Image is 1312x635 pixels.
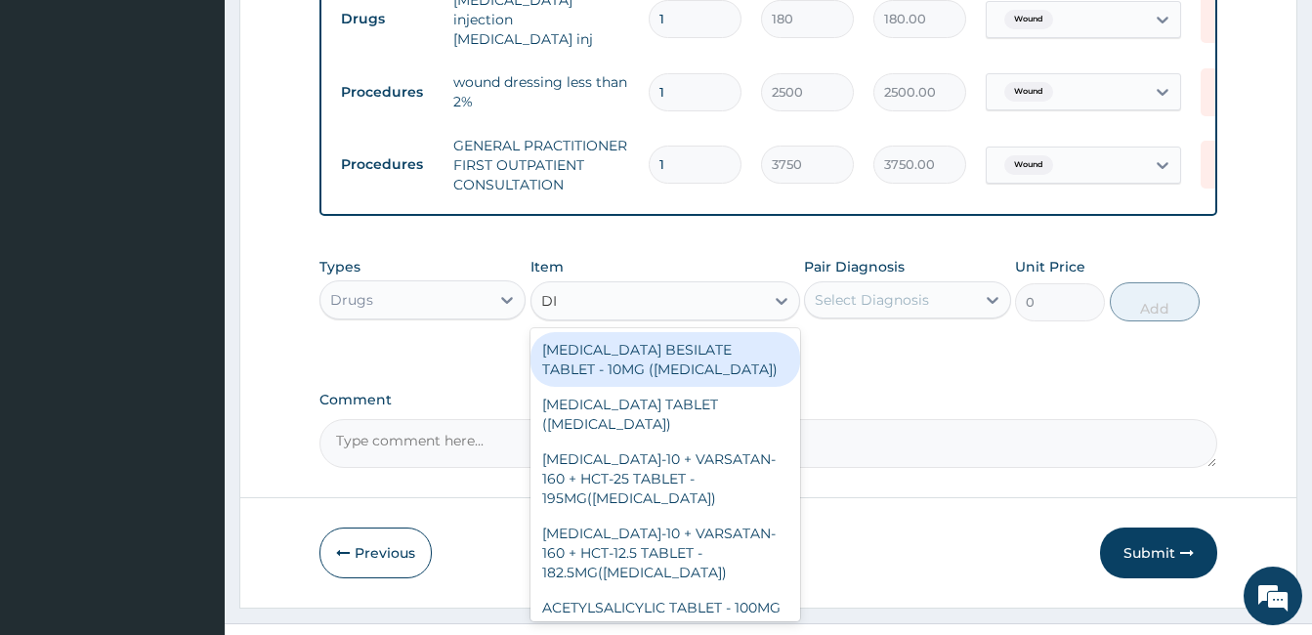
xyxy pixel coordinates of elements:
td: Drugs [331,1,444,37]
span: Wound [1004,82,1053,102]
div: Drugs [330,290,373,310]
div: Chat with us now [102,109,328,135]
div: [MEDICAL_DATA] BESILATE TABLET - 10MG ([MEDICAL_DATA]) [530,332,800,387]
textarea: Type your message and hit 'Enter' [10,426,372,494]
span: We're online! [113,192,270,390]
label: Item [530,257,564,276]
button: Previous [319,528,432,578]
button: Add [1110,282,1200,321]
span: Wound [1004,155,1053,175]
label: Comment [319,392,1217,408]
button: Submit [1100,528,1217,578]
div: [MEDICAL_DATA] TABLET ([MEDICAL_DATA]) [530,387,800,442]
td: Procedures [331,147,444,183]
div: Minimize live chat window [320,10,367,57]
span: Wound [1004,10,1053,29]
div: [MEDICAL_DATA]-10 + VARSATAN-160 + HCT-12.5 TABLET - 182.5MG([MEDICAL_DATA]) [530,516,800,590]
label: Types [319,259,360,275]
td: GENERAL PRACTITIONER FIRST OUTPATIENT CONSULTATION [444,126,639,204]
td: wound dressing less than 2% [444,63,639,121]
label: Pair Diagnosis [804,257,905,276]
label: Unit Price [1015,257,1085,276]
div: Select Diagnosis [815,290,929,310]
img: d_794563401_company_1708531726252_794563401 [36,98,79,147]
td: Procedures [331,74,444,110]
div: [MEDICAL_DATA]-10 + VARSATAN-160 + HCT-25 TABLET - 195MG([MEDICAL_DATA]) [530,442,800,516]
